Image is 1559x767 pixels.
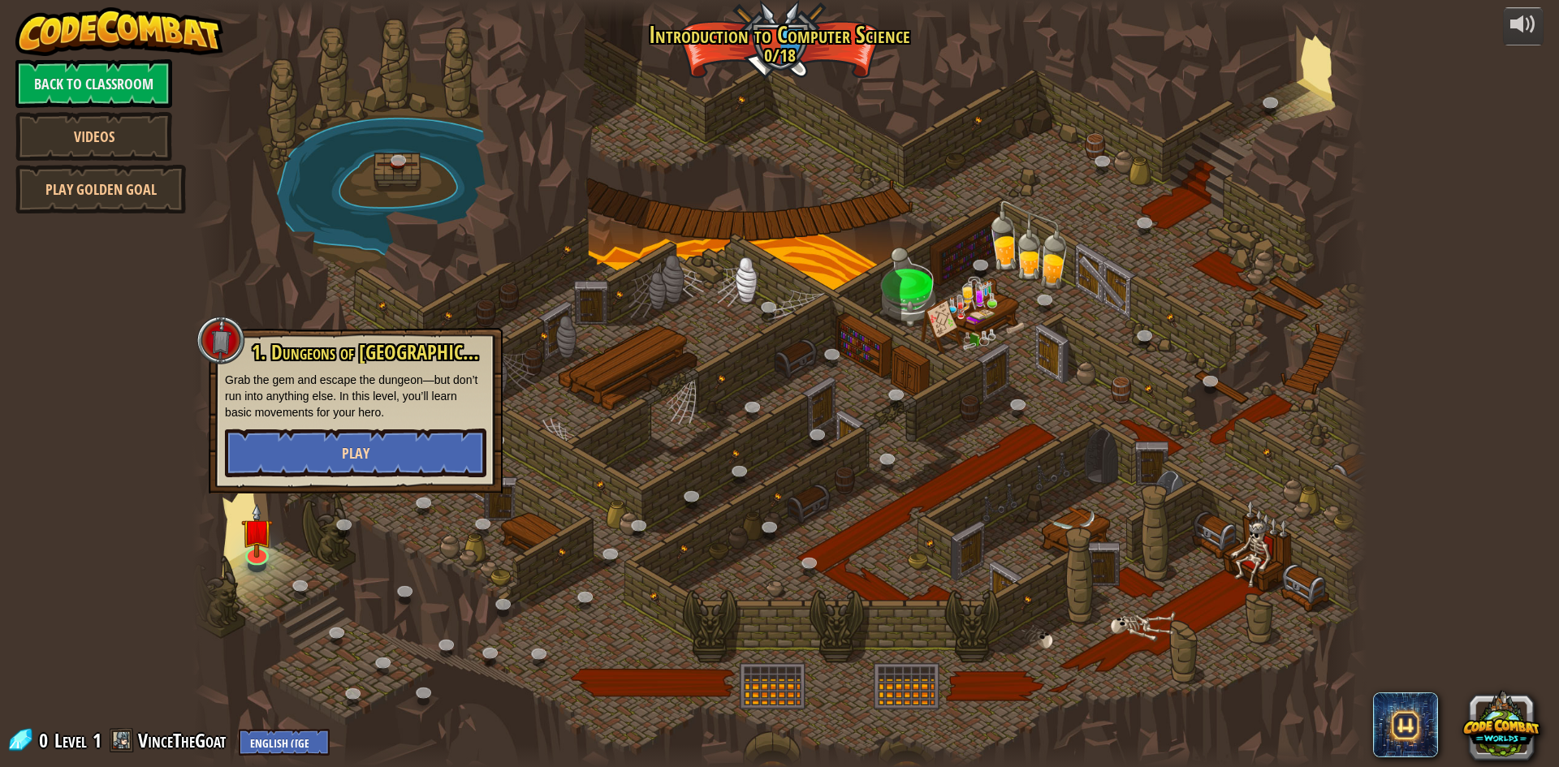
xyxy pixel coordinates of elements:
[342,443,369,463] span: Play
[54,727,87,754] span: Level
[15,112,172,161] a: Videos
[138,727,231,753] a: VinceTheGoat
[225,429,486,477] button: Play
[252,338,516,366] span: 1. Dungeons of [GEOGRAPHIC_DATA]
[225,372,486,420] p: Grab the gem and escape the dungeon—but don’t run into anything else. In this level, you’ll learn...
[39,727,53,753] span: 0
[15,7,223,56] img: CodeCombat - Learn how to code by playing a game
[93,727,101,753] span: 1
[241,503,273,558] img: level-banner-unstarted.png
[15,165,186,213] a: Play Golden Goal
[15,59,172,108] a: Back to Classroom
[1503,7,1544,45] button: Adjust volume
